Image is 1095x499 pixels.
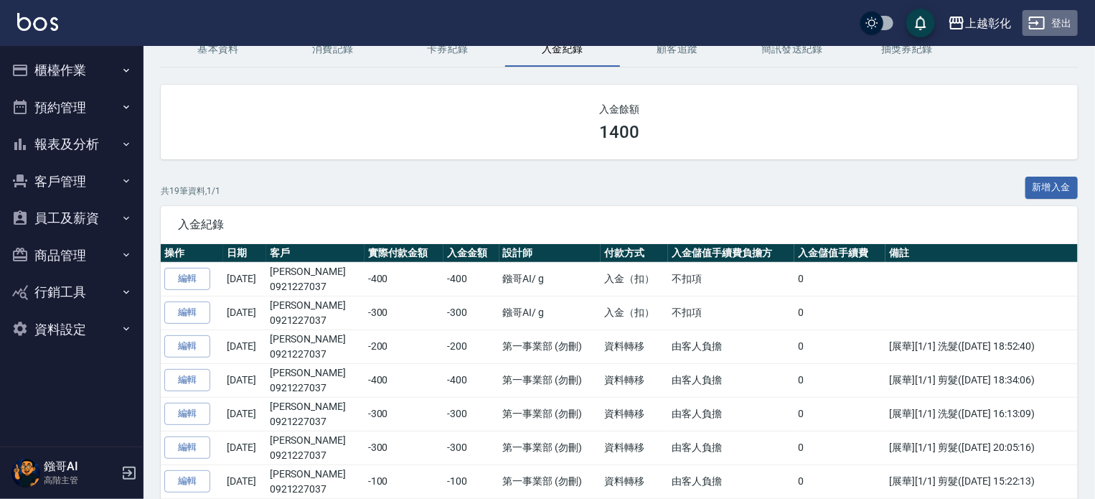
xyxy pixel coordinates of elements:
[885,363,1078,397] td: [展華][1/1] 剪髮([DATE] 18:34:06)
[44,474,117,487] p: 高階主管
[443,262,499,296] td: -400
[223,465,266,498] td: [DATE]
[499,244,601,263] th: 設計師
[164,369,210,391] a: 編輯
[270,414,361,429] p: 0921227037
[599,122,639,142] h3: 1400
[942,9,1017,38] button: 上越彰化
[668,431,794,465] td: 由客人負擔
[266,431,365,465] td: [PERSON_NAME]
[735,32,850,67] button: 簡訊發送紀錄
[794,431,885,465] td: 0
[17,13,58,31] img: Logo
[365,262,443,296] td: -400
[601,262,668,296] td: 入金（扣）
[161,185,220,197] p: 共 19 筆資料, 1 / 1
[6,126,138,163] button: 報表及分析
[223,431,266,465] td: [DATE]
[1023,10,1078,37] button: 登出
[164,437,210,459] a: 編輯
[668,465,794,498] td: 由客人負擔
[601,330,668,363] td: 資料轉移
[266,244,365,263] th: 客戶
[223,397,266,431] td: [DATE]
[794,296,885,330] td: 0
[266,262,365,296] td: [PERSON_NAME]
[499,330,601,363] td: 第一事業部 (勿刪)
[499,262,601,296] td: 鏹哥AI / g
[365,363,443,397] td: -400
[668,330,794,363] td: 由客人負擔
[178,102,1061,116] h2: 入金餘額
[499,363,601,397] td: 第一事業部 (勿刪)
[164,403,210,425] a: 編輯
[505,32,620,67] button: 入金紀錄
[906,9,935,37] button: save
[6,89,138,126] button: 預約管理
[794,465,885,498] td: 0
[223,363,266,397] td: [DATE]
[850,32,964,67] button: 抽獎券紀錄
[365,296,443,330] td: -300
[270,347,361,362] p: 0921227037
[601,363,668,397] td: 資料轉移
[266,363,365,397] td: [PERSON_NAME]
[885,330,1078,363] td: [展華][1/1] 洗髮([DATE] 18:52:40)
[668,296,794,330] td: 不扣項
[164,470,210,493] a: 編輯
[885,397,1078,431] td: [展華][1/1] 洗髮([DATE] 16:13:09)
[6,274,138,311] button: 行銷工具
[365,465,443,498] td: -100
[601,244,668,263] th: 付款方式
[270,448,361,463] p: 0921227037
[161,32,276,67] button: 基本資料
[270,279,361,294] p: 0921227037
[164,335,210,358] a: 編輯
[601,397,668,431] td: 資料轉移
[885,465,1078,498] td: [展華][1/1] 剪髮([DATE] 15:22:13)
[601,465,668,498] td: 資料轉移
[885,431,1078,465] td: [展華][1/1] 剪髮([DATE] 20:05:16)
[794,244,885,263] th: 入金儲值手續費
[499,431,601,465] td: 第一事業部 (勿刪)
[164,302,210,324] a: 編輯
[276,32,390,67] button: 消費記錄
[6,200,138,237] button: 員工及薪資
[443,296,499,330] td: -300
[270,381,361,396] p: 0921227037
[6,311,138,348] button: 資料設定
[365,330,443,363] td: -200
[794,330,885,363] td: 0
[601,296,668,330] td: 入金（扣）
[223,244,266,263] th: 日期
[223,262,266,296] td: [DATE]
[443,363,499,397] td: -400
[270,482,361,497] p: 0921227037
[443,397,499,431] td: -300
[266,330,365,363] td: [PERSON_NAME]
[365,431,443,465] td: -300
[365,244,443,263] th: 實際付款金額
[6,52,138,89] button: 櫃檯作業
[365,397,443,431] td: -300
[223,330,266,363] td: [DATE]
[164,268,210,290] a: 編輯
[266,465,365,498] td: [PERSON_NAME]
[6,237,138,274] button: 商品管理
[270,313,361,328] p: 0921227037
[885,244,1078,263] th: 備註
[1025,177,1078,199] button: 新增入金
[443,431,499,465] td: -300
[620,32,735,67] button: 顧客追蹤
[266,397,365,431] td: [PERSON_NAME]
[178,218,1061,232] span: 入金紀錄
[668,262,794,296] td: 不扣項
[794,397,885,431] td: 0
[499,397,601,431] td: 第一事業部 (勿刪)
[965,14,1011,32] div: 上越彰化
[6,163,138,200] button: 客戶管理
[11,459,40,488] img: Person
[266,296,365,330] td: [PERSON_NAME]
[390,32,505,67] button: 卡券紀錄
[443,465,499,498] td: -100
